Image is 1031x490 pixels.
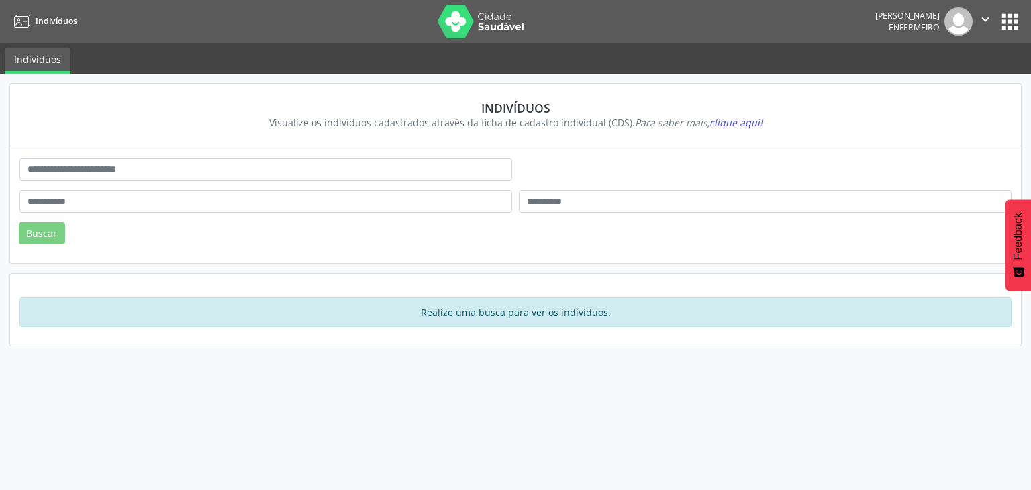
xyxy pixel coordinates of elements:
button: Buscar [19,222,65,245]
span: Enfermeiro [889,21,940,33]
img: img [944,7,973,36]
div: [PERSON_NAME] [875,10,940,21]
span: Indivíduos [36,15,77,27]
div: Visualize os indivíduos cadastrados através da ficha de cadastro individual (CDS). [29,115,1002,130]
div: Realize uma busca para ver os indivíduos. [19,297,1012,327]
a: Indivíduos [5,48,70,74]
button:  [973,7,998,36]
div: Indivíduos [29,101,1002,115]
i:  [978,12,993,27]
a: Indivíduos [9,10,77,32]
button: Feedback - Mostrar pesquisa [1005,199,1031,291]
i: Para saber mais, [635,116,763,129]
button: apps [998,10,1022,34]
span: clique aqui! [709,116,763,129]
span: Feedback [1012,213,1024,260]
